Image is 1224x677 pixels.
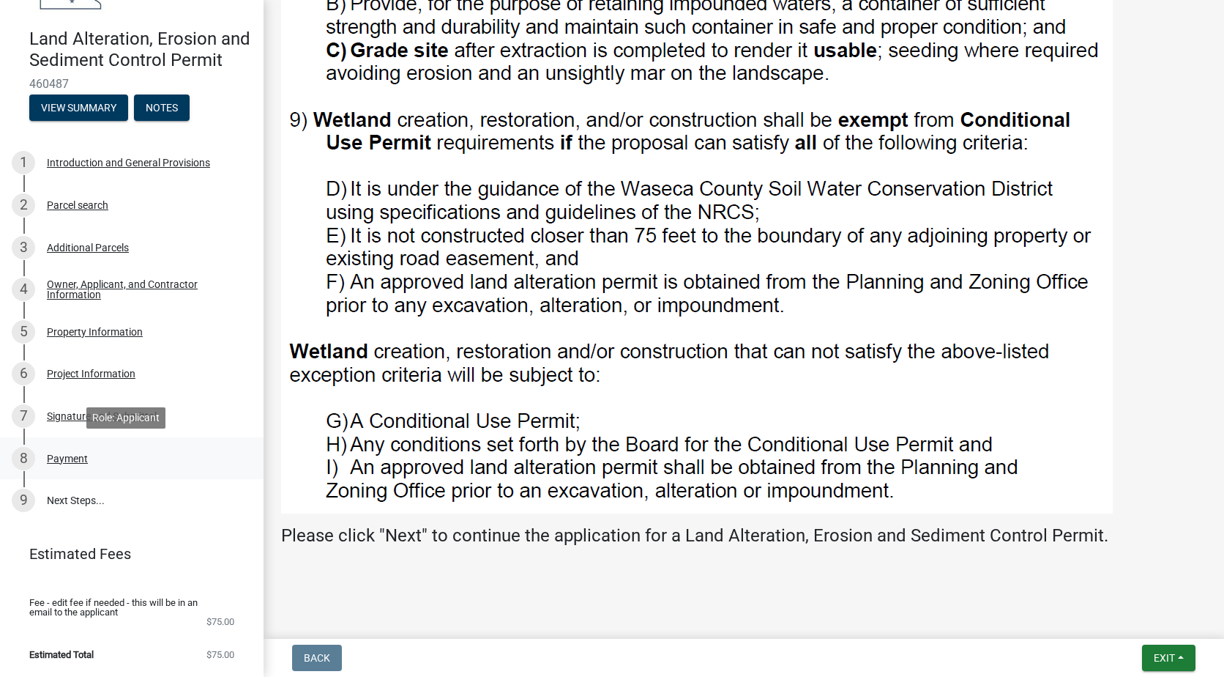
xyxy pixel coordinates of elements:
[12,447,35,470] div: 8
[12,151,35,174] div: 1
[47,327,143,337] div: Property Information
[12,362,35,385] div: 6
[29,598,211,617] span: Fee - edit fee if needed - this will be in an email to the applicant
[134,103,190,114] wm-modal-confirm: Notes
[1154,652,1175,664] span: Exit
[281,525,1206,547] h4: Please click "Next" to continue the application for a Land Alteration, Erosion and Sediment Contr...
[29,95,128,121] button: View Summary
[47,411,157,421] div: Signature and Submittal
[29,29,252,71] h4: Land Alteration, Erosion and Sediment Control Permit
[1142,645,1195,671] button: Exit
[134,95,190,121] button: Notes
[12,539,240,569] a: Estimated Fees
[47,243,129,253] div: Additional Parcels
[47,279,240,300] div: Owner, Applicant, and Contractor Information
[304,652,330,664] span: Back
[47,369,135,379] div: Project Information
[29,650,94,659] span: Estimated Total
[206,617,234,626] span: $75.00
[47,454,88,464] div: Payment
[206,650,234,659] span: $75.00
[12,193,35,217] div: 2
[12,404,35,428] div: 7
[292,645,342,671] button: Back
[29,103,128,114] wm-modal-confirm: Summary
[12,278,35,301] div: 4
[12,320,35,344] div: 5
[47,158,210,168] div: Introduction and General Provisions
[12,489,35,512] div: 9
[12,236,35,259] div: 3
[29,77,234,91] span: 460487
[86,407,165,429] div: Role: Applicant
[47,200,108,210] div: Parcel search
